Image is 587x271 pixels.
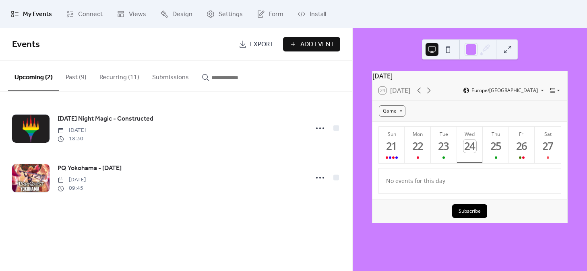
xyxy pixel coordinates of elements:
span: Settings [219,10,243,19]
button: Mon22 [405,127,431,163]
span: Export [250,40,274,49]
span: PQ Yokohama - [DATE] [58,164,122,173]
div: Mon [407,131,428,138]
span: Add Event [300,40,334,49]
div: No events for this day [380,171,560,190]
div: 27 [541,140,554,153]
a: Views [111,3,152,25]
span: Europe/[GEOGRAPHIC_DATA] [471,88,538,93]
button: Recurring (11) [93,61,146,90]
span: Connect [78,10,103,19]
span: Install [310,10,326,19]
a: Design [154,3,198,25]
div: 24 [463,140,477,153]
a: Export [233,37,280,51]
button: Subscribe [452,204,487,218]
div: Fri [511,131,533,138]
span: Form [269,10,283,19]
div: 25 [489,140,502,153]
span: 09:45 [58,184,86,193]
div: 26 [515,140,529,153]
button: Fri26 [509,127,535,163]
button: Add Event [283,37,340,51]
span: Design [172,10,192,19]
span: [DATE] [58,126,86,135]
span: [DATE] [58,176,86,184]
div: 22 [411,140,424,153]
button: Wed24 [457,127,483,163]
span: 18:30 [58,135,86,143]
a: PQ Yokohama - [DATE] [58,163,122,174]
a: Install [291,3,332,25]
span: Views [129,10,146,19]
a: My Events [5,3,58,25]
button: Past (9) [59,61,93,90]
div: Sat [537,131,558,138]
button: Thu25 [483,127,509,163]
div: 21 [385,140,399,153]
div: Sun [381,131,403,138]
a: [DATE] Night Magic - Constructed [58,114,153,124]
button: Tue23 [431,127,457,163]
a: Connect [60,3,109,25]
a: Form [251,3,289,25]
div: [DATE] [372,71,567,81]
div: Thu [485,131,506,138]
span: My Events [23,10,52,19]
button: Upcoming (2) [8,61,59,91]
button: Sun21 [379,127,405,163]
div: Wed [459,131,481,138]
span: Events [12,36,40,53]
a: Settings [200,3,249,25]
button: Submissions [146,61,195,90]
div: 23 [437,140,451,153]
div: Tue [433,131,455,138]
button: Sat27 [535,127,561,163]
